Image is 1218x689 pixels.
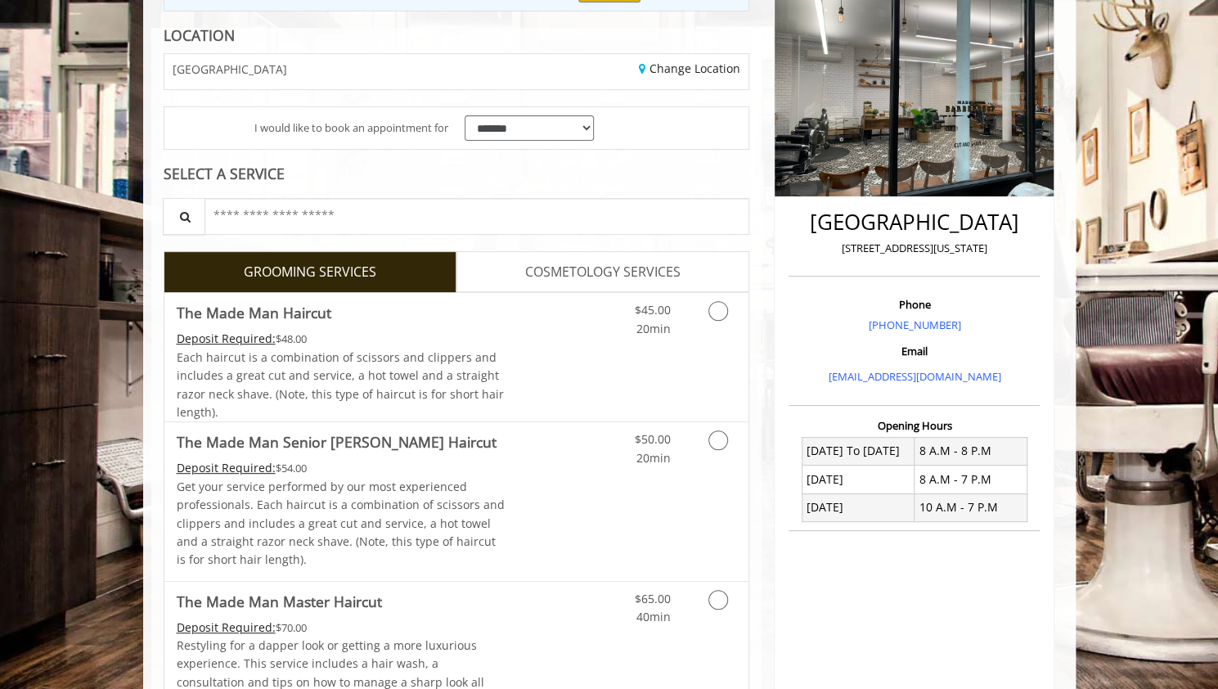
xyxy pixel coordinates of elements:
span: Each haircut is a combination of scissors and clippers and includes a great cut and service, a ho... [177,349,504,420]
div: SELECT A SERVICE [164,166,750,182]
b: The Made Man Master Haircut [177,590,382,613]
span: I would like to book an appointment for [254,119,448,137]
span: $45.00 [634,302,670,317]
span: This service needs some Advance to be paid before we block your appointment [177,460,276,475]
span: COSMETOLOGY SERVICES [525,262,681,283]
span: 20min [636,321,670,336]
span: GROOMING SERVICES [244,262,376,283]
h3: Email [793,345,1036,357]
p: Get your service performed by our most experienced professionals. Each haircut is a combination o... [177,478,506,570]
span: This service needs some Advance to be paid before we block your appointment [177,331,276,346]
td: [DATE] To [DATE] [802,437,915,465]
b: The Made Man Haircut [177,301,331,324]
td: 10 A.M - 7 P.M [915,493,1027,521]
div: $70.00 [177,619,506,637]
span: [GEOGRAPHIC_DATA] [173,63,287,75]
span: 40min [636,609,670,624]
span: 20min [636,450,670,466]
div: $54.00 [177,459,506,477]
h3: Opening Hours [789,420,1040,431]
span: This service needs some Advance to be paid before we block your appointment [177,619,276,635]
b: The Made Man Senior [PERSON_NAME] Haircut [177,430,497,453]
button: Service Search [163,198,205,235]
a: [EMAIL_ADDRESS][DOMAIN_NAME] [828,369,1000,384]
span: $50.00 [634,431,670,447]
a: [PHONE_NUMBER] [868,317,960,332]
td: [DATE] [802,493,915,521]
p: [STREET_ADDRESS][US_STATE] [793,240,1036,257]
b: LOCATION [164,25,235,45]
td: [DATE] [802,466,915,493]
td: 8 A.M - 8 P.M [915,437,1027,465]
td: 8 A.M - 7 P.M [915,466,1027,493]
h2: [GEOGRAPHIC_DATA] [793,210,1036,234]
a: Change Location [639,61,740,76]
div: $48.00 [177,330,506,348]
span: $65.00 [634,591,670,606]
h3: Phone [793,299,1036,310]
